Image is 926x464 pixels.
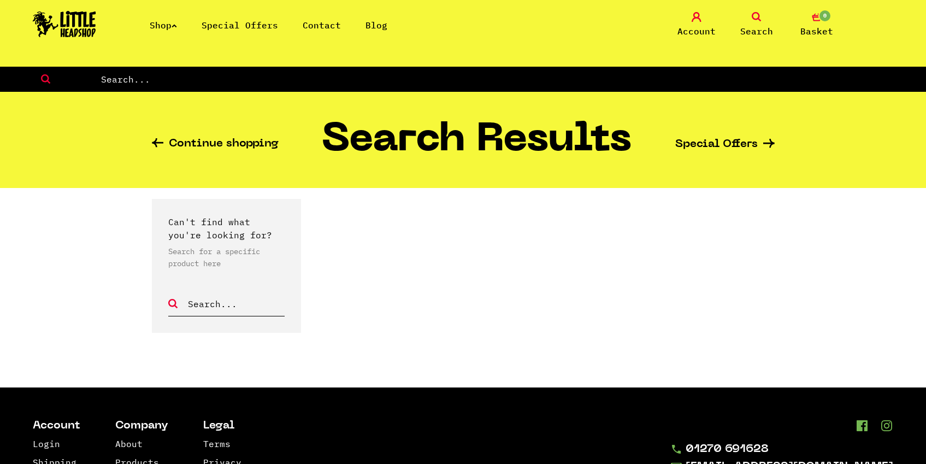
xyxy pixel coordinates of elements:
[677,25,716,38] span: Account
[33,11,96,37] img: Little Head Shop Logo
[100,72,926,86] input: Search...
[115,438,143,449] a: About
[729,12,784,38] a: Search
[303,20,341,31] a: Contact
[115,420,168,432] li: Company
[800,25,833,38] span: Basket
[818,9,831,22] span: 0
[671,444,893,455] a: 01270 691628
[322,122,632,167] h1: Search Results
[33,420,80,432] li: Account
[33,438,60,449] a: Login
[152,138,279,151] a: Continue shopping
[202,20,278,31] a: Special Offers
[203,420,241,432] li: Legal
[203,438,231,449] a: Terms
[168,215,285,242] p: Can't find what you're looking for?
[740,25,773,38] span: Search
[675,139,775,150] a: Special Offers
[187,297,285,311] input: Search...
[168,245,285,269] p: Search for a specific product here
[789,12,844,38] a: 0 Basket
[365,20,387,31] a: Blog
[150,20,177,31] a: Shop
